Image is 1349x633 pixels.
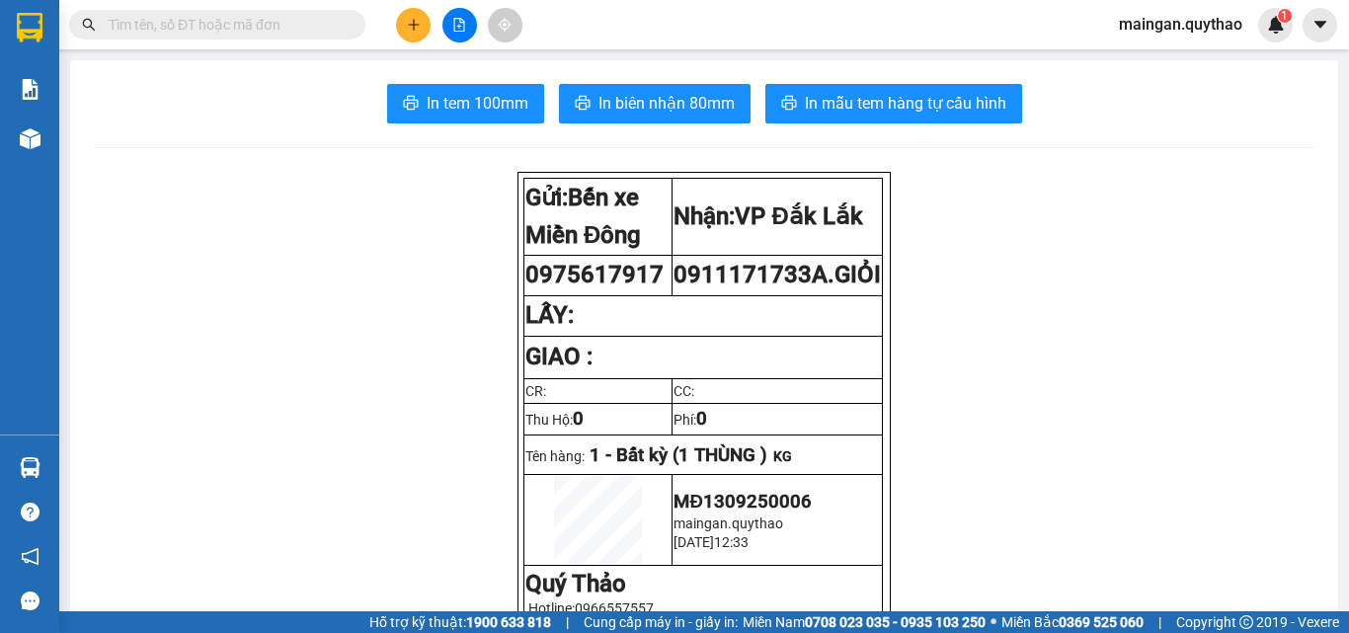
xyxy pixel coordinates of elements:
[21,547,40,566] span: notification
[735,202,862,230] span: VP Đắk Lắk
[525,570,626,597] strong: Quý Thảo
[488,8,522,42] button: aim
[466,614,551,630] strong: 1900 633 818
[673,403,883,435] td: Phí:
[403,95,419,114] span: printer
[387,84,544,123] button: printerIn tem 100mm
[598,91,735,116] span: In biên nhận 80mm
[812,261,881,288] span: A.GIỎI
[109,14,342,36] input: Tìm tên, số ĐT hoặc mã đơn
[781,95,797,114] span: printer
[427,91,528,116] span: In tem 100mm
[525,184,641,249] strong: Gửi:
[369,611,551,633] span: Hỗ trợ kỹ thuật:
[743,611,986,633] span: Miền Nam
[559,84,751,123] button: printerIn biên nhận 80mm
[498,18,512,32] span: aim
[1278,9,1292,23] sup: 1
[452,18,466,32] span: file-add
[674,491,811,513] span: MĐ1309250006
[21,503,40,521] span: question-circle
[805,614,986,630] strong: 0708 023 035 - 0935 103 250
[584,611,738,633] span: Cung cấp máy in - giấy in:
[1158,611,1161,633] span: |
[674,261,881,288] span: 0911171733
[590,444,767,466] span: 1 - Bất kỳ (1 THÙNG )
[1281,9,1288,23] span: 1
[765,84,1022,123] button: printerIn mẫu tem hàng tự cấu hình
[21,592,40,610] span: message
[674,202,862,230] strong: Nhận:
[674,515,783,531] span: maingan.quythao
[524,378,673,403] td: CR:
[525,444,881,466] p: Tên hàng:
[1059,614,1144,630] strong: 0369 525 060
[20,457,40,478] img: warehouse-icon
[525,261,664,288] span: 0975617917
[714,534,749,550] span: 12:33
[20,128,40,149] img: warehouse-icon
[1311,16,1329,34] span: caret-down
[575,600,654,616] span: 0966557557
[575,95,591,114] span: printer
[1001,611,1144,633] span: Miền Bắc
[20,79,40,100] img: solution-icon
[528,600,654,616] span: Hotline:
[525,184,641,249] span: Bến xe Miền Đông
[525,343,593,370] strong: GIAO :
[1303,8,1337,42] button: caret-down
[82,18,96,32] span: search
[1267,16,1285,34] img: icon-new-feature
[673,378,883,403] td: CC:
[1103,12,1258,37] span: maingan.quythao
[696,408,707,430] span: 0
[1239,615,1253,629] span: copyright
[805,91,1006,116] span: In mẫu tem hàng tự cấu hình
[17,13,42,42] img: logo-vxr
[525,301,574,329] strong: LẤY:
[396,8,431,42] button: plus
[566,611,569,633] span: |
[674,534,714,550] span: [DATE]
[991,618,996,626] span: ⚪️
[573,408,584,430] span: 0
[407,18,421,32] span: plus
[442,8,477,42] button: file-add
[773,448,792,464] span: KG
[524,403,673,435] td: Thu Hộ:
